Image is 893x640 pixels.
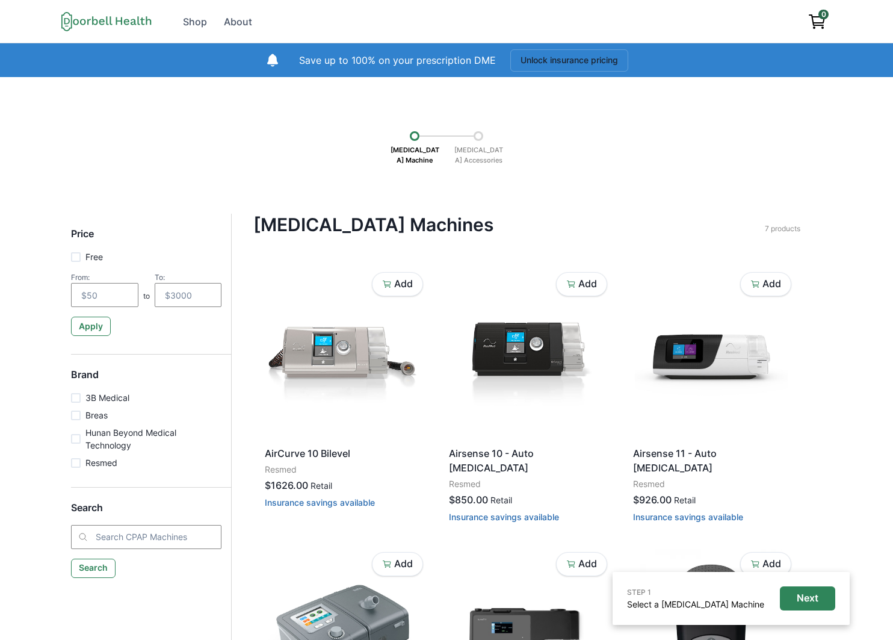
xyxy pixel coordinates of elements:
[628,269,794,531] a: Airsense 11 - Auto [MEDICAL_DATA]Resmed$926.00RetailInsurance savings available
[633,446,789,475] p: Airsense 11 - Auto [MEDICAL_DATA]
[797,592,818,604] p: Next
[578,278,597,290] p: Add
[627,587,764,598] p: STEP 1
[510,49,628,72] button: Unlock insurance pricing
[85,456,117,469] p: Resmed
[71,317,111,336] button: Apply
[143,291,150,307] p: to
[385,141,445,169] p: [MEDICAL_DATA] Machine
[556,552,607,576] button: Add
[71,228,221,250] h5: Price
[260,269,426,517] a: AirCurve 10 BilevelResmed$1626.00RetailInsurance savings available
[740,272,791,296] button: Add
[71,369,221,391] h5: Brand
[444,269,610,531] a: Airsense 10 - Auto [MEDICAL_DATA]Resmed$850.00RetailInsurance savings available
[265,446,421,461] p: AirCurve 10 Bilevel
[627,599,764,609] a: Select a [MEDICAL_DATA] Machine
[85,391,129,404] p: 3B Medical
[633,512,743,522] button: Insurance savings available
[71,273,138,282] div: From:
[578,558,597,570] p: Add
[449,512,559,522] button: Insurance savings available
[448,141,508,169] p: [MEDICAL_DATA] Accessories
[449,446,605,475] p: Airsense 10 - Auto [MEDICAL_DATA]
[260,269,426,439] img: csx6wy3kaf6osyvvt95lguhhvmcg
[556,272,607,296] button: Add
[71,283,138,307] input: $50
[224,14,252,29] div: About
[183,14,207,29] div: Shop
[265,478,308,492] p: $1626.00
[265,497,375,508] button: Insurance savings available
[155,283,222,307] input: $3000
[803,10,832,34] a: View cart
[674,494,696,506] p: Retail
[394,558,413,570] p: Add
[633,477,789,490] p: Resmed
[155,273,222,282] div: To:
[265,463,421,476] p: Resmed
[217,10,259,34] a: About
[176,10,214,34] a: Shop
[449,477,605,490] p: Resmed
[633,492,672,507] p: $926.00
[71,559,116,578] button: Search
[444,269,610,439] img: 9snux9pm6rv3giz1tqf3o9qfgq7m
[394,278,413,290] p: Add
[71,525,221,549] input: Search CPAP Machines
[311,479,332,492] p: Retail
[765,223,800,234] p: 7 products
[85,409,108,421] p: Breas
[372,272,423,296] button: Add
[762,558,781,570] p: Add
[818,10,829,19] span: 0
[762,278,781,290] p: Add
[85,250,103,263] p: Free
[740,552,791,576] button: Add
[85,426,221,452] p: Hunan Beyond Medical Technology
[253,214,765,235] h4: [MEDICAL_DATA] Machines
[490,494,512,506] p: Retail
[628,269,794,439] img: pscvkewmdlp19lsde7niddjswnax
[449,492,488,507] p: $850.00
[372,552,423,576] button: Add
[780,586,835,610] button: Next
[299,53,496,67] p: Save up to 100% on your prescription DME
[71,502,221,524] h5: Search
